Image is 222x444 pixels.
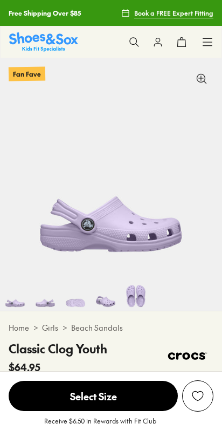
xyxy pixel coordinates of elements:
a: Beach Sandals [71,322,123,333]
a: Home [9,322,29,333]
a: Girls [42,322,58,333]
img: 8-495051_1 [121,281,151,311]
span: Book a FREE Expert Fitting [134,8,213,18]
a: Shoes & Sox [9,32,78,51]
h4: Classic Clog Youth [9,340,107,358]
a: Book a FREE Expert Fitting [121,3,213,23]
img: 7-495047_1 [91,281,121,311]
button: Add to Wishlist [182,380,213,412]
div: > > [9,322,213,333]
img: SNS_Logo_Responsive.svg [9,32,78,51]
p: Receive $6.50 in Rewards with Fit Club [44,416,156,435]
img: Vendor logo [162,340,213,372]
span: Select Size [9,381,178,411]
p: Fan Fave [9,66,45,81]
img: 6-495050_1 [60,281,91,311]
button: Select Size [9,380,178,412]
img: 5-495049_1 [30,281,60,311]
span: $64.95 [9,360,40,374]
